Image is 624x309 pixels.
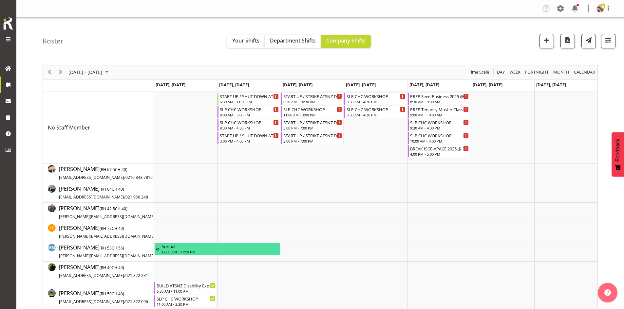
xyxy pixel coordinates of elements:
div: 9:00 AM - 10:00 AM [410,112,469,117]
div: SLP CHC WORKSHOP [410,132,469,139]
span: Department Shifts [270,37,316,44]
span: ( CH 40) [100,291,124,297]
div: 3:00 PM - 7:00 PM [283,138,342,144]
button: Timeline Week [508,68,522,76]
div: previous period [44,65,55,79]
div: 8:30 AM - 4:30 PM [220,125,278,130]
button: Month [573,68,596,76]
div: SLP CHC WORKSHOP [283,106,342,112]
span: [PERSON_NAME] [59,264,148,279]
div: SLP CHC WORKSHOP [347,106,405,112]
div: No Staff Member"s event - START UP / SHUT DOWN ATSNZ Disability Expo 2025 @ Wigram Airforce Museu... [217,132,280,144]
img: help-xxl-2.png [604,289,611,296]
a: [PERSON_NAME](RH 40CH 40)[EMAIL_ADDRESS][DOMAIN_NAME]/021 822 231 [59,263,148,279]
div: No Staff Member"s event - PREP Seed Business 2025 @ Te Workshop Begin From Friday, August 22, 202... [408,93,470,105]
div: 9:30 AM - 4:30 PM [410,125,469,130]
span: calendar [573,68,596,76]
h4: Roster [43,37,64,45]
span: [DATE], [DATE] [346,82,376,88]
div: Annual [161,243,279,249]
button: Send a list of all shifts for the selected filtered period to all rostered employees. [581,34,596,48]
div: START UP / STRIKE ATSNZ Disability Expo 2025 @ [GEOGRAPHIC_DATA] On Site @ 0700 [283,93,342,99]
div: PREP Seed Business 2025 @ Te Workshop [410,93,469,99]
span: Fortnight [524,68,549,76]
span: [DATE] - [DATE] [68,68,103,76]
div: No Staff Member"s event - START UP / SHUT DOWN ATSNZ Disability Expo 2025 @ Wigram Airforce Museu... [217,93,280,105]
span: [EMAIL_ADDRESS][DOMAIN_NAME] [59,194,124,200]
span: [DATE], [DATE] [473,82,502,88]
div: 8:00 AM - 3:00 PM [220,112,278,117]
button: Timeline Day [496,68,506,76]
div: Rosey McKimmie"s event - BUILD ATSNZ Disability Expo 2025 @ Wigram Airforce Museum On Site @ 0700... [154,282,217,294]
button: Previous [45,68,54,76]
button: Company Shifts [321,35,371,48]
td: Hayden Watts resource [43,183,154,203]
span: ( CH 40) [100,186,124,192]
span: RH 42.5 [101,206,115,212]
span: ( CH 40) [100,167,127,172]
span: RH 53 [101,245,112,251]
div: BREAK ISCE-APACE 2025 @ [GEOGRAPHIC_DATA] ONSITE 1630 [410,145,469,152]
span: Day [496,68,505,76]
div: No Staff Member"s event - START UP / STRIKE ATSNZ Disability Expo 2025 @ Wigram Airforce Museum O... [281,93,344,105]
span: / [124,175,125,180]
div: SLP CHC WORKSHOP [410,119,469,126]
span: No Staff Member [48,124,90,131]
td: Aof Anujarawat resource [43,163,154,183]
span: RH 40 [101,265,112,270]
button: Time Scale [468,68,490,76]
span: [DATE], [DATE] [156,82,185,88]
span: [EMAIL_ADDRESS][DOMAIN_NAME] [59,299,124,304]
div: No Staff Member"s event - SLP CHC WORKSHOP Begin From Friday, August 22, 2025 at 10:00:00 AM GMT+... [408,132,470,144]
span: Company Shifts [326,37,366,44]
span: RH 59 [101,291,112,297]
span: [PERSON_NAME] [59,290,148,305]
div: 8:30 AM - 4:30 PM [347,112,405,117]
button: Download a PDF of the roster according to the set date range. [560,34,575,48]
span: RH 64 [101,186,112,192]
span: [PERSON_NAME][EMAIL_ADDRESS][DOMAIN_NAME] [59,233,155,239]
div: 8:30 AM - 4:30 PM [347,99,405,104]
div: No Staff Member"s event - SLP CHC WORKSHOP Begin From Tuesday, August 19, 2025 at 8:00:00 AM GMT+... [217,106,280,118]
div: SLP CHC WORKSHOP [220,106,278,112]
div: No Staff Member"s event - START UP / STRIKE ATSNZ Disability Expo 2025 @ Wigram Airforce Museum O... [281,132,344,144]
button: Next [56,68,65,76]
span: 021 822 231 [125,273,148,278]
div: No Staff Member"s event - SLP CHC WORKSHOP Begin From Thursday, August 21, 2025 at 8:30:00 AM GMT... [344,106,407,118]
span: [PERSON_NAME] [59,205,179,220]
div: 11:00 AM - 3:30 PM [157,301,215,307]
div: 4:00 PM - 5:00 PM [410,151,469,157]
span: 0210 843 7810 [125,175,153,180]
span: ( CH 40) [100,265,124,270]
div: 10:00 AM - 4:00 PM [410,138,469,144]
button: August 2025 [67,68,111,76]
td: No Staff Member resource [43,92,154,163]
span: [PERSON_NAME] [59,244,179,259]
span: ( CH 40) [100,226,124,231]
div: No Staff Member"s event - BREAK ISCE-APACE 2025 @ CHC Town Hall ONSITE 1630 Begin From Friday, Au... [408,145,470,157]
span: [PERSON_NAME][EMAIL_ADDRESS][DOMAIN_NAME] [59,214,155,219]
span: [EMAIL_ADDRESS][DOMAIN_NAME] [59,175,124,180]
div: 8:30 AM - 9:30 AM [410,99,469,104]
div: 11:00 AM - 3:00 PM [283,112,342,117]
span: [PERSON_NAME][EMAIL_ADDRESS][DOMAIN_NAME] [59,253,155,259]
div: 6:30 AM - 10:30 AM [283,99,342,104]
div: SLP CHC WORKSHOP [157,295,215,302]
span: Month [553,68,570,76]
button: Department Shifts [265,35,321,48]
span: [DATE], [DATE] [219,82,249,88]
button: Add a new shift [539,34,554,48]
div: 6:30 AM - 11:00 AM [157,288,215,294]
div: BUILD ATSNZ Disability Expo 2025 @ [GEOGRAPHIC_DATA] On Site @ 0700 [157,282,215,289]
div: PREP Tenancy Master Class 2025 CHC @ [410,106,469,112]
div: August 18 - 24, 2025 [66,65,112,79]
span: / [124,194,125,200]
span: 021 822 096 [125,299,148,304]
span: Feedback [615,139,621,162]
span: / [124,273,125,278]
span: [PERSON_NAME] [59,185,148,200]
td: Micah Hetrick resource [43,262,154,281]
div: 6:30 AM - 11:30 AM [220,99,278,104]
td: Matt McFarlane resource [43,242,154,262]
div: No Staff Member"s event - SLP CHC WORKSHOP Begin From Friday, August 22, 2025 at 9:30:00 AM GMT+1... [408,119,470,131]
